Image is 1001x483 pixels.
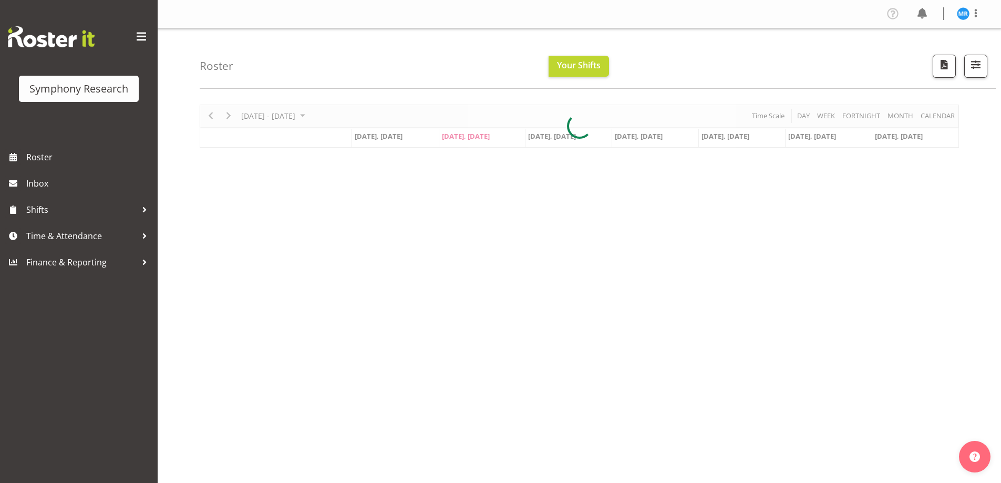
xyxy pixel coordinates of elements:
[957,7,969,20] img: michael-robinson11856.jpg
[8,26,95,47] img: Rosterit website logo
[964,55,987,78] button: Filter Shifts
[557,59,601,71] span: Your Shifts
[549,56,609,77] button: Your Shifts
[969,451,980,462] img: help-xxl-2.png
[26,149,152,165] span: Roster
[26,202,137,218] span: Shifts
[200,60,233,72] h4: Roster
[933,55,956,78] button: Download a PDF of the roster according to the set date range.
[26,176,152,191] span: Inbox
[29,81,128,97] div: Symphony Research
[26,228,137,244] span: Time & Attendance
[26,254,137,270] span: Finance & Reporting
